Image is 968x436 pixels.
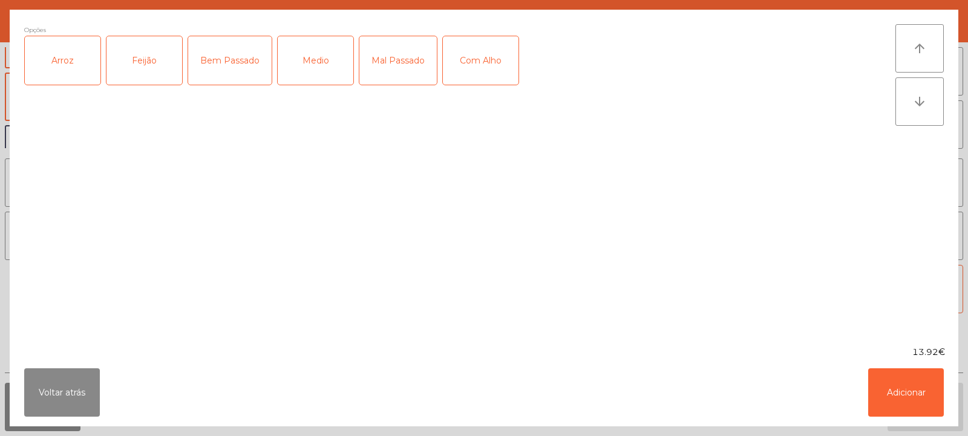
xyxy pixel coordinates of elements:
span: Opções [24,24,46,36]
button: arrow_upward [895,24,944,73]
div: Feijão [106,36,182,85]
div: 13.92€ [10,346,958,359]
button: Voltar atrás [24,368,100,417]
i: arrow_downward [912,94,927,109]
div: Com Alho [443,36,518,85]
div: Bem Passado [188,36,272,85]
i: arrow_upward [912,41,927,56]
div: Arroz [25,36,100,85]
div: Mal Passado [359,36,437,85]
button: arrow_downward [895,77,944,126]
button: Adicionar [868,368,944,417]
div: Medio [278,36,353,85]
